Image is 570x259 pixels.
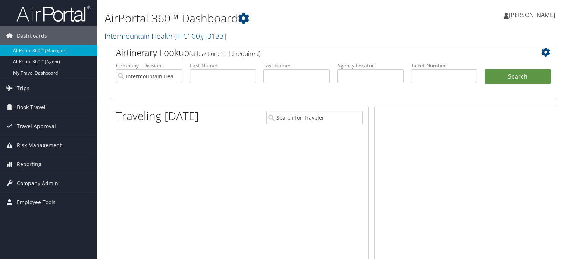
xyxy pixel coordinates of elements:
label: First Name: [190,62,256,69]
h1: AirPortal 360™ Dashboard [104,10,410,26]
span: , [ 3133 ] [202,31,226,41]
label: Company - Division: [116,62,182,69]
span: Trips [17,79,29,98]
button: Search [485,69,551,84]
label: Last Name: [263,62,330,69]
span: Travel Approval [17,117,56,136]
span: Employee Tools [17,193,56,212]
span: Dashboards [17,26,47,45]
span: Risk Management [17,136,62,155]
input: Search for Traveler [266,111,363,124]
span: (at least one field required) [189,50,260,58]
span: [PERSON_NAME] [509,11,555,19]
span: Reporting [17,155,41,174]
h1: Traveling [DATE] [116,108,199,124]
a: [PERSON_NAME] [504,4,563,26]
span: ( IHC100 ) [174,31,202,41]
label: Ticket Number: [411,62,477,69]
label: Agency Locator: [337,62,404,69]
a: Intermountain Health [104,31,226,41]
span: Company Admin [17,174,58,193]
img: airportal-logo.png [16,5,91,22]
h2: Airtinerary Lookup [116,46,514,59]
span: Book Travel [17,98,46,117]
